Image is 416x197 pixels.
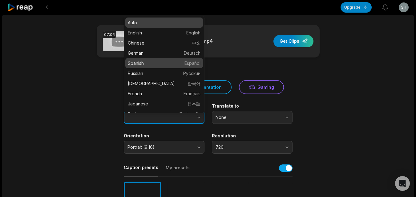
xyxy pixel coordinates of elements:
span: 한국어 [188,80,200,87]
label: Resolution [212,133,293,139]
span: 日本語 [188,100,200,107]
p: Spanish [128,60,200,66]
span: Português [180,111,200,117]
div: Open Intercom Messenger [395,176,410,191]
button: None [212,111,293,124]
button: Gaming [239,80,284,94]
p: Auto [128,19,200,26]
span: 720 [216,144,280,150]
span: Deutsch [184,50,200,56]
p: Russian [128,70,200,77]
button: Portrait (9:16) [124,141,204,154]
p: Chinese [128,40,200,46]
p: French [128,90,200,97]
div: 07:06 [103,31,116,38]
span: Français [184,90,200,97]
p: German [128,50,200,56]
label: Orientation [124,133,204,139]
span: Español [184,60,200,66]
button: Upgrade [341,2,372,13]
span: English [186,30,200,36]
button: My presets [166,165,190,176]
button: Caption presets [124,164,158,176]
span: Portrait (9:16) [127,144,192,150]
span: None [216,115,280,120]
div: Select Video Genre [124,70,293,75]
p: Japanese [128,100,200,107]
p: Portuguese [128,111,200,117]
p: [DEMOGRAPHIC_DATA] [128,80,200,87]
span: Русский [183,70,200,77]
button: Get Clips [273,35,313,47]
p: English [128,30,200,36]
label: Translate to [212,103,293,109]
button: 720 [212,141,293,154]
span: 中文 [192,40,200,46]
